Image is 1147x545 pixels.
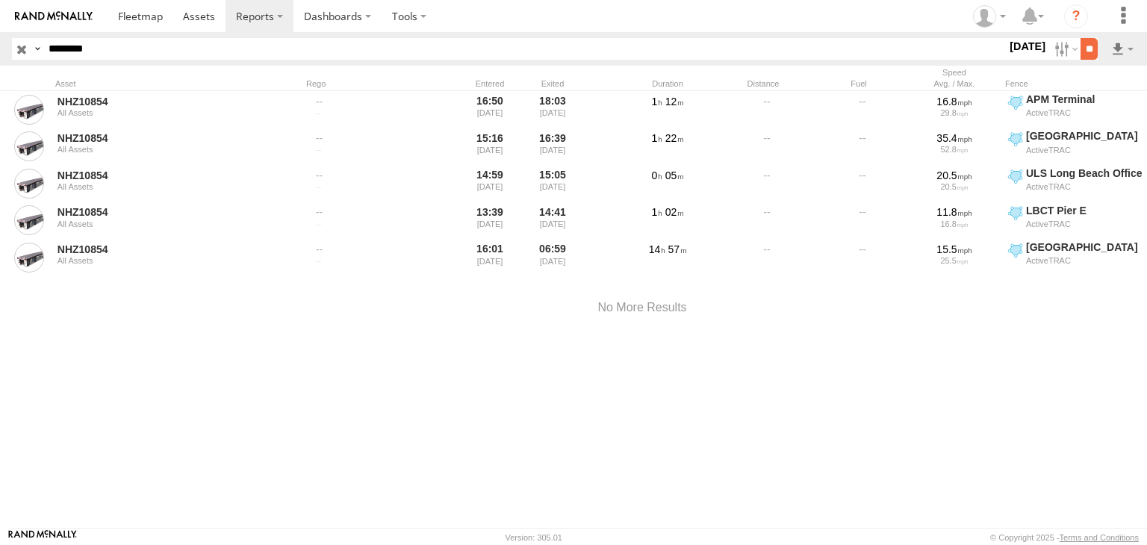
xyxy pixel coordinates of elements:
[665,169,684,181] span: 05
[912,169,997,182] div: 20.5
[15,11,93,22] img: rand-logo.svg
[31,38,43,60] label: Search Query
[912,95,997,108] div: 16.8
[57,169,262,182] a: NHZ10854
[652,206,662,218] span: 1
[665,132,684,144] span: 22
[8,530,77,545] a: Visit our Website
[57,182,262,191] div: All Assets
[912,205,997,219] div: 11.8
[461,204,518,238] div: 13:39 [DATE]
[524,129,581,163] div: 16:39 [DATE]
[668,243,687,255] span: 57
[1048,38,1081,60] label: Search Filter Options
[506,533,562,542] div: Version: 305.01
[461,240,518,275] div: 16:01 [DATE]
[461,78,518,89] div: Entered
[912,131,997,145] div: 35.4
[57,243,262,256] a: NHZ10854
[524,93,581,127] div: 18:03 [DATE]
[524,78,581,89] div: Exited
[57,108,262,117] div: All Assets
[57,131,262,145] a: NHZ10854
[652,169,662,181] span: 0
[1060,533,1139,542] a: Terms and Conditions
[912,243,997,256] div: 15.5
[461,129,518,163] div: 15:16 [DATE]
[524,240,581,275] div: 06:59 [DATE]
[57,256,262,265] div: All Assets
[524,204,581,238] div: 14:41 [DATE]
[912,219,997,228] div: 16.8
[665,206,684,218] span: 02
[652,96,662,108] span: 1
[1064,4,1088,28] i: ?
[912,145,997,154] div: 52.8
[990,533,1139,542] div: © Copyright 2025 -
[814,78,904,89] div: Fuel
[306,78,456,89] div: Rego
[652,132,662,144] span: 1
[55,78,264,89] div: Asset
[461,93,518,127] div: 16:50 [DATE]
[912,108,997,117] div: 29.8
[1007,38,1048,54] label: [DATE]
[1110,38,1135,60] label: Export results as...
[718,78,808,89] div: Distance
[57,95,262,108] a: NHZ10854
[461,166,518,201] div: 14:59 [DATE]
[912,182,997,191] div: 20.5
[665,96,684,108] span: 12
[57,205,262,219] a: NHZ10854
[649,243,665,255] span: 14
[57,219,262,228] div: All Assets
[968,5,1011,28] div: Zulema McIntosch
[623,78,712,89] div: Duration
[57,145,262,154] div: All Assets
[912,256,997,265] div: 25.5
[524,166,581,201] div: 15:05 [DATE]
